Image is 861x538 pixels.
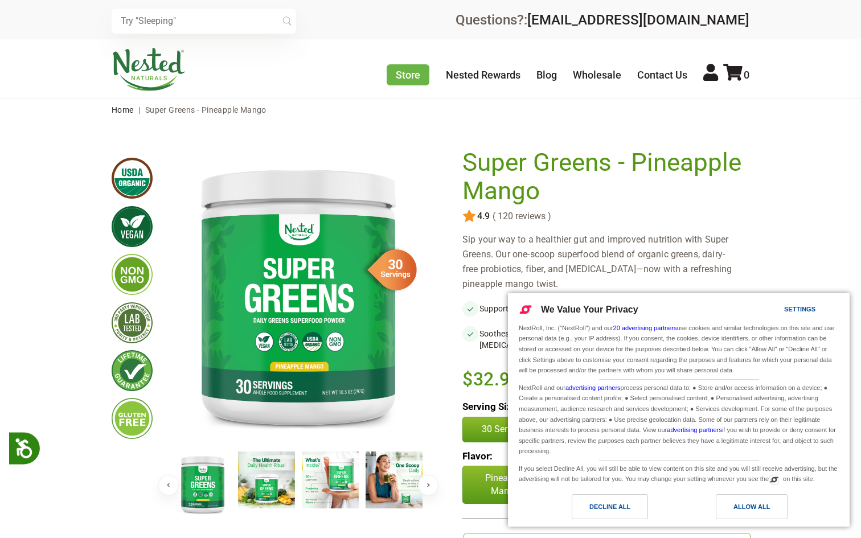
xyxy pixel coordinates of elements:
[112,98,749,121] nav: breadcrumbs
[112,350,153,391] img: lifetimeguarantee
[733,500,770,513] div: Allow All
[462,367,521,392] span: $32.95
[171,149,426,442] img: Super Greens - Pineapple Mango
[112,9,296,34] input: Try "Sleeping"
[462,210,476,223] img: star.svg
[744,69,749,81] span: 0
[784,303,815,315] div: Settings
[112,398,153,439] img: glutenfree
[112,105,134,114] a: Home
[174,451,231,517] img: Super Greens - Pineapple Mango
[541,305,638,314] span: We Value Your Privacy
[366,451,423,508] img: Super Greens - Pineapple Mango
[462,466,548,504] p: Pineapple Mango
[387,64,429,85] a: Store
[418,475,438,495] button: Next
[456,13,749,27] div: Questions?:
[516,380,841,458] div: NextRoll and our process personal data to: ● Store and/or access information on a device; ● Creat...
[112,158,153,199] img: usdaorganic
[764,300,792,321] a: Settings
[516,461,841,486] div: If you select Decline All, you will still be able to view content on this site and you will still...
[462,301,606,317] li: Supports Gut Health
[679,494,843,525] a: Allow All
[136,105,143,114] span: |
[462,232,749,291] div: Sip your way to a healthier gut and improved nutrition with Super Greens. Our one-scoop superfood...
[462,149,744,205] h1: Super Greens - Pineapple Mango
[516,322,841,377] div: NextRoll, Inc. ("NextRoll") and our use cookies and similar technologies on this site and use per...
[589,500,630,513] div: Decline All
[145,105,266,114] span: Super Greens - Pineapple Mango
[462,450,493,462] b: Flavor:
[462,401,520,412] b: Serving Size:
[490,211,551,221] span: ( 120 reviews )
[462,417,548,442] button: 30 Servings
[637,69,687,81] a: Contact Us
[112,48,186,91] img: Nested Naturals
[536,69,557,81] a: Blog
[515,494,679,525] a: Decline All
[446,69,520,81] a: Nested Rewards
[238,451,295,508] img: Super Greens - Pineapple Mango
[302,451,359,508] img: Super Greens - Pineapple Mango
[462,326,606,353] li: Soothes Digestion and Eases [MEDICAL_DATA]
[723,69,749,81] a: 0
[667,426,722,433] a: advertising partners
[476,211,490,221] span: 4.9
[474,423,536,436] p: 30 Servings
[158,475,179,495] button: Previous
[112,302,153,343] img: thirdpartytested
[565,384,621,391] a: advertising partners
[112,206,153,247] img: vegan
[573,69,621,81] a: Wholesale
[360,245,417,294] img: sg-servings-30.png
[527,12,749,28] a: [EMAIL_ADDRESS][DOMAIN_NAME]
[112,254,153,295] img: gmofree
[613,325,677,331] a: 20 advertising partners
